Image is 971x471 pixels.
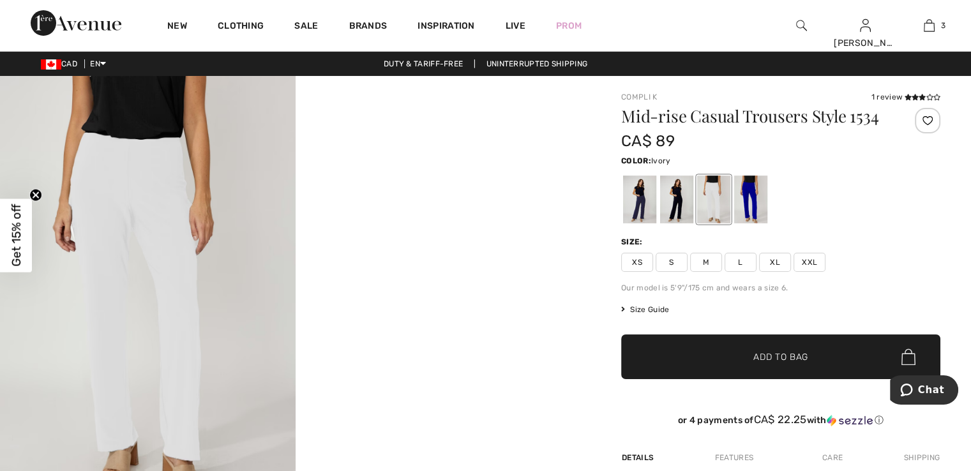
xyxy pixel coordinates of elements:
[506,19,525,33] a: Live
[621,414,940,431] div: or 4 payments ofCA$ 22.25withSezzle Click to learn more about Sezzle
[860,19,871,31] a: Sign In
[754,413,807,426] span: CA$ 22.25
[759,253,791,272] span: XL
[753,350,808,364] span: Add to Bag
[924,18,935,33] img: My Bag
[621,156,651,165] span: Color:
[41,59,82,68] span: CAD
[704,446,764,469] div: Features
[734,176,767,223] div: Royal
[621,108,887,124] h1: Mid-rise Casual Trousers Style 1534
[690,253,722,272] span: M
[901,446,940,469] div: Shipping
[621,334,940,379] button: Add to Bag
[621,132,675,150] span: CA$ 89
[871,91,940,103] div: 1 review
[697,176,730,223] div: Ivory
[31,10,121,36] img: 1ère Avenue
[621,282,940,294] div: Our model is 5'9"/175 cm and wears a size 6.
[621,253,653,272] span: XS
[556,19,582,33] a: Prom
[890,375,958,407] iframe: Opens a widget where you can chat to one of our agents
[860,18,871,33] img: My Info
[901,348,915,365] img: Bag.svg
[794,253,825,272] span: XXL
[621,414,940,426] div: or 4 payments of with
[651,156,671,165] span: Ivory
[656,253,688,272] span: S
[827,415,873,426] img: Sezzle
[623,176,656,223] div: Navy
[725,253,756,272] span: L
[811,446,854,469] div: Care
[218,20,264,34] a: Clothing
[621,304,669,315] span: Size Guide
[621,93,657,101] a: Compli K
[834,36,896,50] div: [PERSON_NAME]
[9,204,24,267] span: Get 15% off
[167,20,187,34] a: New
[294,20,318,34] a: Sale
[621,236,645,248] div: Size:
[418,20,474,34] span: Inspiration
[941,20,945,31] span: 3
[90,59,106,68] span: EN
[41,59,61,70] img: Canadian Dollar
[898,18,960,33] a: 3
[796,18,807,33] img: search the website
[349,20,388,34] a: Brands
[621,446,657,469] div: Details
[660,176,693,223] div: Black
[29,189,42,202] button: Close teaser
